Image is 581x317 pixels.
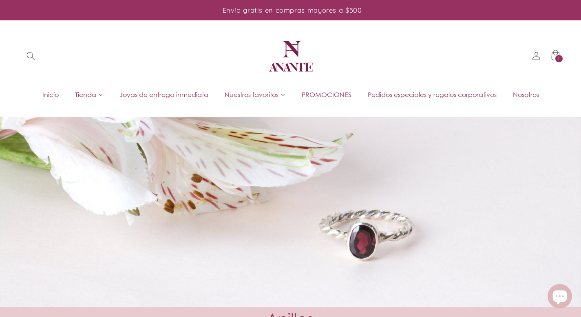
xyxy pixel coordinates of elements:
[225,90,278,99] span: Nuestros favoritos
[545,284,574,310] inbox-online-store-chat: Chat de la tienda online Shopify
[111,88,216,101] a: Joyas de entrega inmediata
[22,47,40,66] summary: Búsqueda
[119,90,208,99] span: Joyas de entrega inmediata
[294,88,360,101] a: PROMOCIONES
[42,90,59,99] span: Inicio
[513,90,539,99] span: Nosotros
[505,88,547,101] a: Nosotros
[67,88,111,101] a: Tienda
[263,29,318,84] a: Anante Joyería | Diseño mexicano
[360,88,505,101] a: Pedidos especiales y regalos corporativos
[34,88,67,101] a: Inicio
[223,6,362,14] span: Envío gratis en compras mayores a $500
[75,90,96,99] span: Tienda
[216,88,294,101] a: Nuestros favoritos
[266,32,315,81] img: Anante Joyería | Diseño mexicano
[302,90,351,99] span: PROMOCIONES
[558,55,560,62] span: 1
[368,90,497,99] span: Pedidos especiales y regalos corporativos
